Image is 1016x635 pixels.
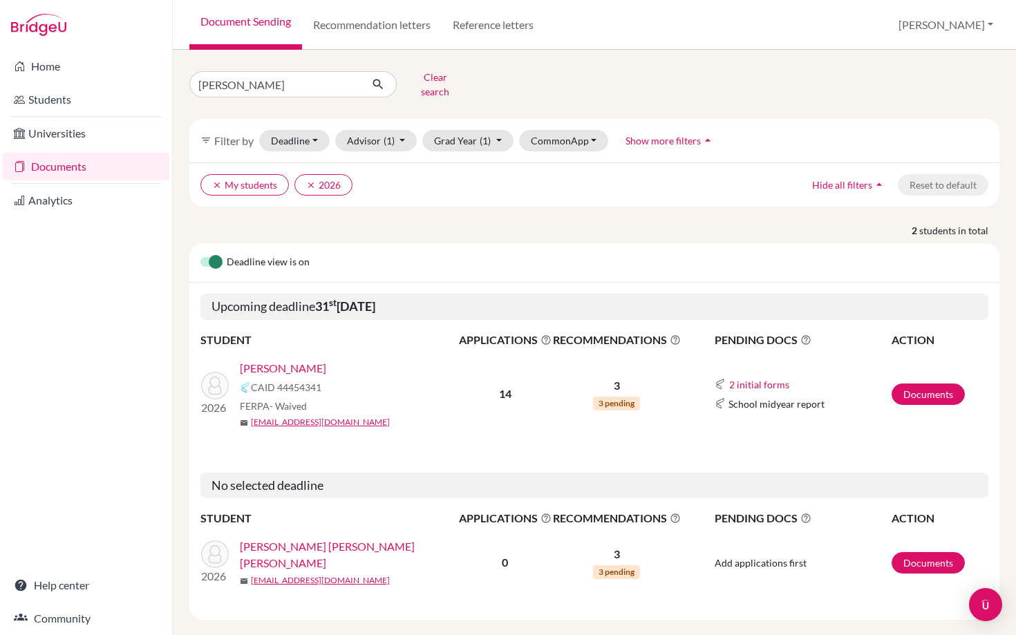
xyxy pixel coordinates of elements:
span: PENDING DOCS [715,332,891,348]
a: [EMAIL_ADDRESS][DOMAIN_NAME] [251,574,390,587]
button: clear2026 [294,174,352,196]
span: School midyear report [728,397,825,411]
p: 3 [553,546,681,562]
span: Show more filters [625,135,701,146]
h5: No selected deadline [200,473,988,499]
span: 3 pending [593,565,640,579]
img: Bridge-U [11,14,66,36]
th: ACTION [891,331,988,349]
a: Universities [3,120,169,147]
a: Analytics [3,187,169,214]
span: Deadline view is on [227,254,310,271]
span: 3 pending [593,397,640,410]
button: Deadline [259,130,330,151]
span: APPLICATIONS [459,332,552,348]
span: APPLICATIONS [459,510,552,527]
a: Help center [3,571,169,599]
span: Filter by [214,134,254,147]
span: (1) [384,135,395,146]
th: STUDENT [200,331,458,349]
i: filter_list [200,135,211,146]
th: ACTION [891,509,988,527]
img: Common App logo [240,382,251,393]
button: Hide all filtersarrow_drop_up [800,174,898,196]
span: - Waived [270,400,307,412]
p: 2026 [201,568,229,585]
i: clear [306,180,316,190]
span: RECOMMENDATIONS [553,332,681,348]
a: [PERSON_NAME] [240,360,326,377]
b: 0 [502,556,508,569]
button: Grad Year(1) [422,130,514,151]
button: Clear search [397,66,473,102]
span: Hide all filters [812,179,872,191]
button: 2 initial forms [728,377,790,392]
span: students in total [919,223,999,238]
sup: st [329,297,337,308]
a: Documents [3,153,169,180]
a: [PERSON_NAME] [PERSON_NAME] [PERSON_NAME] [240,538,468,571]
img: Prado Pineda, Dasha Alexandra [201,540,229,568]
a: Students [3,86,169,113]
button: Show more filtersarrow_drop_up [614,130,726,151]
a: Home [3,53,169,80]
p: 2026 [201,399,229,416]
button: Advisor(1) [335,130,417,151]
button: [PERSON_NAME] [892,12,999,38]
a: Documents [892,383,965,405]
strong: 2 [912,223,919,238]
input: Find student by name... [189,71,361,97]
a: Documents [892,552,965,574]
img: Common App logo [715,398,726,409]
i: arrow_drop_up [701,133,715,147]
h5: Upcoming deadline [200,294,988,320]
b: 14 [499,387,511,400]
span: CAID 44454341 [251,380,321,395]
span: Add applications first [715,557,807,569]
span: PENDING DOCS [715,510,891,527]
b: 31 [DATE] [315,298,375,314]
button: Reset to default [898,174,988,196]
img: Prado, Diana [201,372,229,399]
th: STUDENT [200,509,458,527]
i: clear [212,180,222,190]
span: mail [240,419,248,427]
span: mail [240,577,248,585]
a: [EMAIL_ADDRESS][DOMAIN_NAME] [251,416,390,428]
i: arrow_drop_up [872,178,886,191]
p: 3 [553,377,681,394]
div: Open Intercom Messenger [969,588,1002,621]
a: Community [3,605,169,632]
button: clearMy students [200,174,289,196]
span: (1) [480,135,491,146]
button: CommonApp [519,130,609,151]
img: Common App logo [715,379,726,390]
span: FERPA [240,399,307,413]
span: RECOMMENDATIONS [553,510,681,527]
